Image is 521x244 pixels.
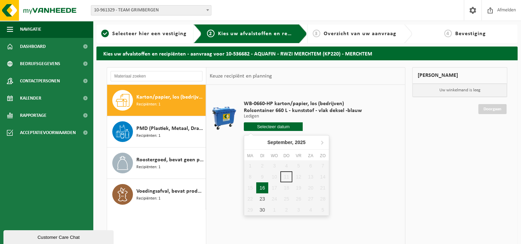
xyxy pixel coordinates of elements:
a: 1Selecteer hier een vestiging [100,30,188,38]
button: Voedingsafval, bevat producten van dierlijke oorsprong, onverpakt, categorie 3 Recipiënten: 1 [107,179,206,210]
span: 10-961329 - TEAM GRIMBERGEN [91,5,211,16]
span: Contactpersonen [20,72,60,90]
span: PMD (Plastiek, Metaal, Drankkartons) (bedrijven) [136,124,204,133]
div: September, [264,137,308,148]
span: Recipiënten: 1 [136,164,160,171]
span: Recipiënten: 1 [136,195,160,202]
div: vr [292,152,304,159]
span: Rapportage [20,107,46,124]
div: 16 [256,182,268,193]
div: 30 [256,204,268,215]
i: 2025 [295,140,305,145]
p: Ledigen [244,114,362,119]
span: Kies uw afvalstoffen en recipiënten [218,31,313,37]
span: 2 [207,30,215,37]
span: Navigatie [20,21,41,38]
div: do [280,152,292,159]
span: Selecteer hier een vestiging [112,31,187,37]
span: Kalender [20,90,41,107]
span: Bedrijfsgegevens [20,55,60,72]
p: Uw winkelmand is leeg [413,84,507,97]
span: 3 [313,30,320,37]
span: Overzicht van uw aanvraag [324,31,396,37]
a: Doorgaan [478,104,507,114]
span: Dashboard [20,38,46,55]
div: Keuze recipiënt en planning [206,68,275,85]
iframe: chat widget [3,229,115,244]
span: Roostergoed, bevat geen producten van dierlijke oorsprong [136,156,204,164]
span: Recipiënten: 1 [136,133,160,139]
span: WB-0660-HP karton/papier, los (bedrijven) [244,100,362,107]
span: Karton/papier, los (bedrijven) [136,93,204,101]
span: 10-961329 - TEAM GRIMBERGEN [91,6,211,15]
button: PMD (Plastiek, Metaal, Drankkartons) (bedrijven) Recipiënten: 1 [107,116,206,148]
div: za [305,152,317,159]
span: Voedingsafval, bevat producten van dierlijke oorsprong, onverpakt, categorie 3 [136,187,204,195]
span: Rolcontainer 660 L - kunststof - vlak deksel -blauw [244,107,362,114]
div: ma [244,152,256,159]
button: Karton/papier, los (bedrijven) Recipiënten: 1 [107,85,206,116]
span: Recipiënten: 1 [136,101,160,108]
span: 4 [444,30,452,37]
div: zo [317,152,329,159]
h2: Kies uw afvalstoffen en recipiënten - aanvraag voor 10-536682 - AQUAFIN - RWZI MERCHTEM (KP220) -... [96,47,518,60]
div: di [256,152,268,159]
span: 1 [101,30,109,37]
div: 23 [256,193,268,204]
input: Materiaal zoeken [111,71,202,81]
button: Roostergoed, bevat geen producten van dierlijke oorsprong Recipiënten: 1 [107,148,206,179]
input: Selecteer datum [244,122,303,131]
span: Acceptatievoorwaarden [20,124,76,141]
div: wo [268,152,280,159]
span: Bevestiging [455,31,486,37]
div: [PERSON_NAME] [412,67,507,84]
